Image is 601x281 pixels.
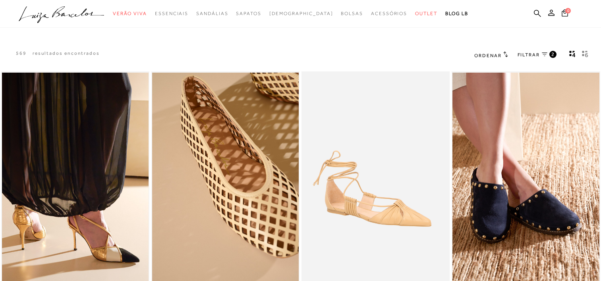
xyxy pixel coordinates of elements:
a: noSubCategoriesText [269,6,333,21]
a: noSubCategoriesText [155,6,188,21]
a: noSubCategoriesText [415,6,437,21]
p: 569 [16,50,27,57]
p: resultados encontrados [33,50,100,57]
span: FILTRAR [518,52,540,58]
a: noSubCategoriesText [196,6,228,21]
a: noSubCategoriesText [371,6,407,21]
button: 0 [559,9,570,19]
span: Acessórios [371,11,407,16]
span: Ordenar [474,53,501,58]
span: Bolsas [341,11,363,16]
span: 2 [551,51,555,58]
a: BLOG LB [445,6,468,21]
span: Sapatos [236,11,261,16]
span: BLOG LB [445,11,468,16]
span: Outlet [415,11,437,16]
button: Mostrar 4 produtos por linha [567,50,578,60]
span: [DEMOGRAPHIC_DATA] [269,11,333,16]
a: noSubCategoriesText [236,6,261,21]
span: 0 [565,8,571,13]
a: noSubCategoriesText [341,6,363,21]
span: Sandálias [196,11,228,16]
span: Essenciais [155,11,188,16]
span: Verão Viva [113,11,147,16]
button: gridText6Desc [580,50,591,60]
a: noSubCategoriesText [113,6,147,21]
